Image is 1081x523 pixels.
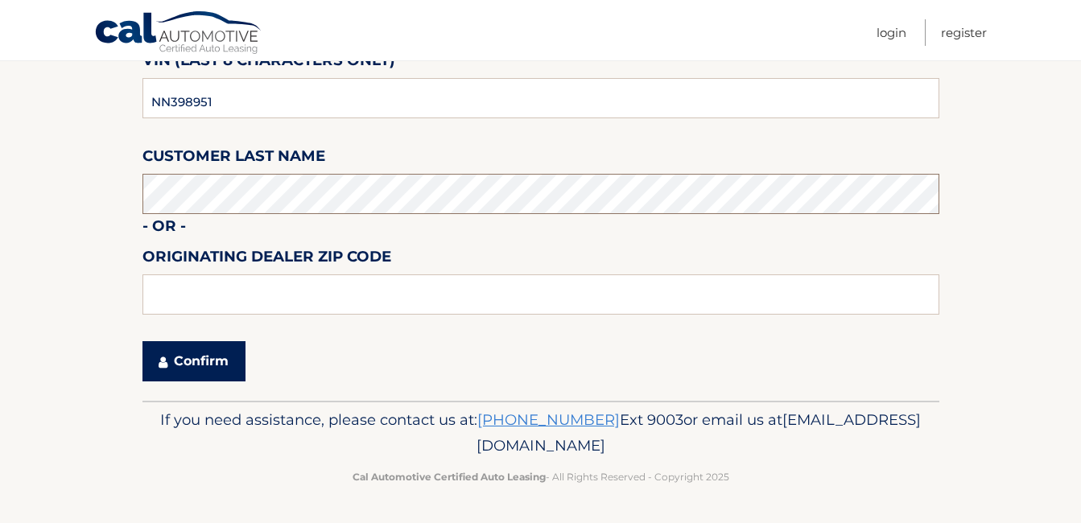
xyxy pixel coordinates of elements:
[94,10,263,57] a: Cal Automotive
[142,245,391,274] label: Originating Dealer Zip Code
[153,407,929,459] p: If you need assistance, please contact us at: or email us at
[142,144,325,174] label: Customer Last Name
[142,341,245,381] button: Confirm
[941,19,987,46] a: Register
[142,48,395,78] label: VIN (last 8 characters only)
[477,410,620,429] a: [PHONE_NUMBER]
[142,214,186,244] label: - or -
[477,410,683,429] span: Ext 9003
[877,19,906,46] a: Login
[353,471,546,483] strong: Cal Automotive Certified Auto Leasing
[153,468,929,485] p: - All Rights Reserved - Copyright 2025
